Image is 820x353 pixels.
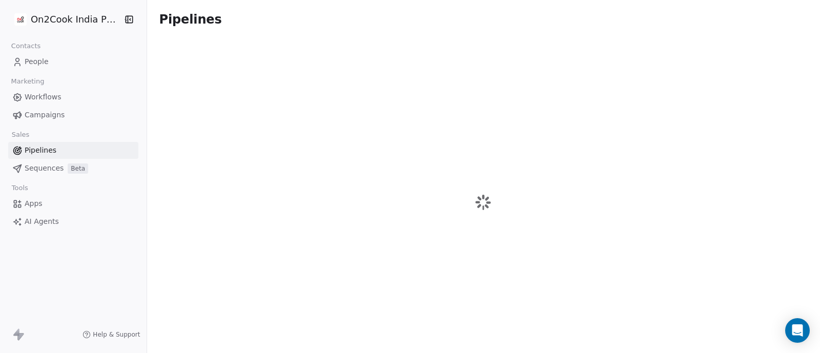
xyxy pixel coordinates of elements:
span: Apps [25,198,43,209]
span: Pipelines [25,145,56,156]
a: AI Agents [8,213,138,230]
a: Help & Support [83,330,140,339]
span: Workflows [25,92,61,102]
a: People [8,53,138,70]
span: People [25,56,49,67]
a: Pipelines [8,142,138,159]
span: Beta [68,163,88,174]
a: Apps [8,195,138,212]
span: On2Cook India Pvt. Ltd. [31,13,120,26]
span: Marketing [7,74,49,89]
a: SequencesBeta [8,160,138,177]
span: Tools [7,180,32,196]
span: Help & Support [93,330,140,339]
a: Campaigns [8,107,138,123]
span: Contacts [7,38,45,54]
img: on2cook%20logo-04%20copy.jpg [14,13,27,26]
div: Open Intercom Messenger [785,318,810,343]
span: Campaigns [25,110,65,120]
button: On2Cook India Pvt. Ltd. [12,11,116,28]
span: AI Agents [25,216,59,227]
a: Workflows [8,89,138,106]
span: Pipelines [159,12,222,27]
span: Sequences [25,163,64,174]
span: Sales [7,127,34,142]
